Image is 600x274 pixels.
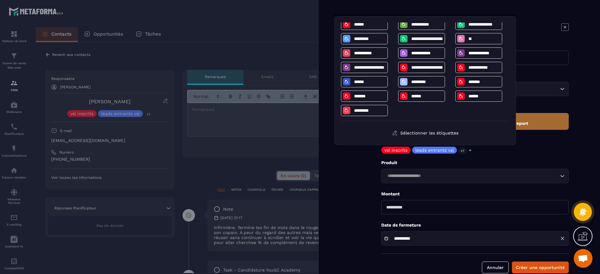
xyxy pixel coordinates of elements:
[458,148,467,154] p: +7
[381,222,569,228] p: Date de fermeture
[381,160,569,166] p: Produit
[384,148,407,152] p: vsl inscrits
[574,249,592,268] div: Ouvrir le chat
[381,191,569,197] p: Montant
[482,262,509,273] button: Annuler
[477,104,569,110] p: Phase du pipeline
[385,173,558,179] input: Search for option
[415,148,454,152] p: leads entrants vsl
[387,127,463,139] button: Sélectionner les étiquettes
[381,169,569,183] div: Search for option
[512,262,569,273] button: Créer une opportunité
